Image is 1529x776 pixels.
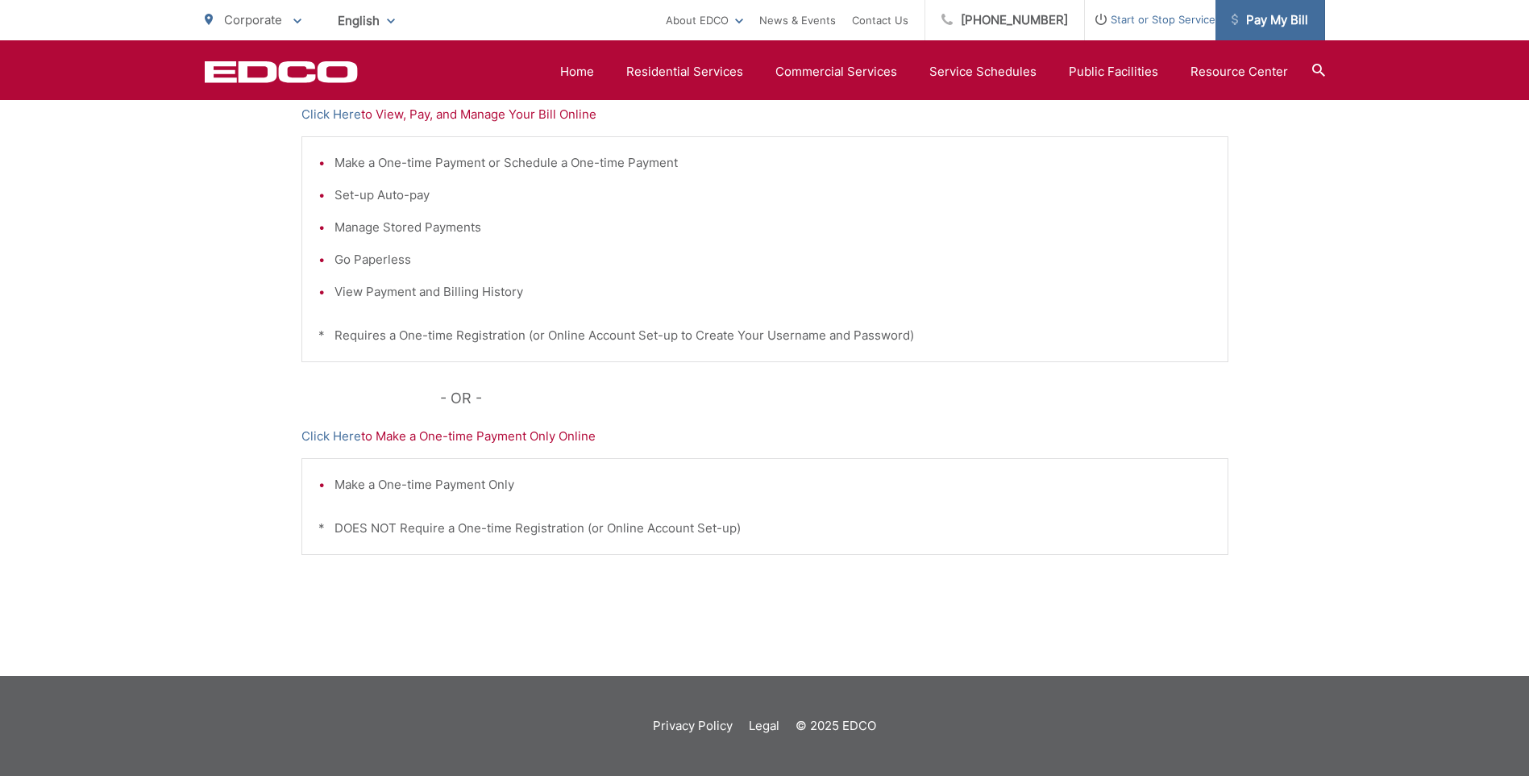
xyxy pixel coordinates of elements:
span: English [326,6,407,35]
p: - OR - [440,386,1228,411]
li: View Payment and Billing History [334,282,1211,302]
a: Commercial Services [775,62,897,81]
a: Home [560,62,594,81]
a: Click Here [301,105,361,124]
a: Legal [749,716,779,736]
li: Make a One-time Payment Only [334,475,1211,494]
a: Resource Center [1190,62,1288,81]
p: to View, Pay, and Manage Your Bill Online [301,105,1228,124]
li: Make a One-time Payment or Schedule a One-time Payment [334,153,1211,173]
a: Service Schedules [929,62,1037,81]
a: Residential Services [626,62,743,81]
p: to Make a One-time Payment Only Online [301,427,1228,446]
li: Go Paperless [334,250,1211,269]
span: Corporate [224,12,282,27]
li: Set-up Auto-pay [334,186,1211,205]
span: Pay My Bill [1232,10,1308,30]
a: EDCD logo. Return to the homepage. [205,60,358,83]
a: Privacy Policy [653,716,733,736]
p: * DOES NOT Require a One-time Registration (or Online Account Set-up) [318,519,1211,538]
p: * Requires a One-time Registration (or Online Account Set-up to Create Your Username and Password) [318,326,1211,345]
a: Contact Us [852,10,908,30]
p: © 2025 EDCO [796,716,876,736]
li: Manage Stored Payments [334,218,1211,237]
a: News & Events [759,10,836,30]
a: Click Here [301,427,361,446]
a: Public Facilities [1069,62,1158,81]
a: About EDCO [666,10,743,30]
